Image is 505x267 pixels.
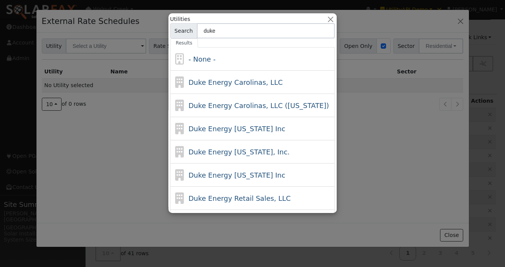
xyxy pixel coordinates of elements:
[188,194,291,202] span: Duke Energy Retail Sales, LLC
[188,171,285,179] span: Duke Energy [US_STATE] Inc
[188,55,215,63] span: - None -
[188,148,290,156] span: Duke Energy [US_STATE], Inc.
[170,38,198,48] a: Results
[225,213,280,221] i: Showing page 1 of 1
[188,78,283,86] span: Duke Energy Carolinas, LLC
[188,125,285,133] span: Duke Energy [US_STATE] Inc
[188,102,329,110] span: Duke Energy Carolinas, LLC ([US_STATE])
[170,23,197,38] span: Search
